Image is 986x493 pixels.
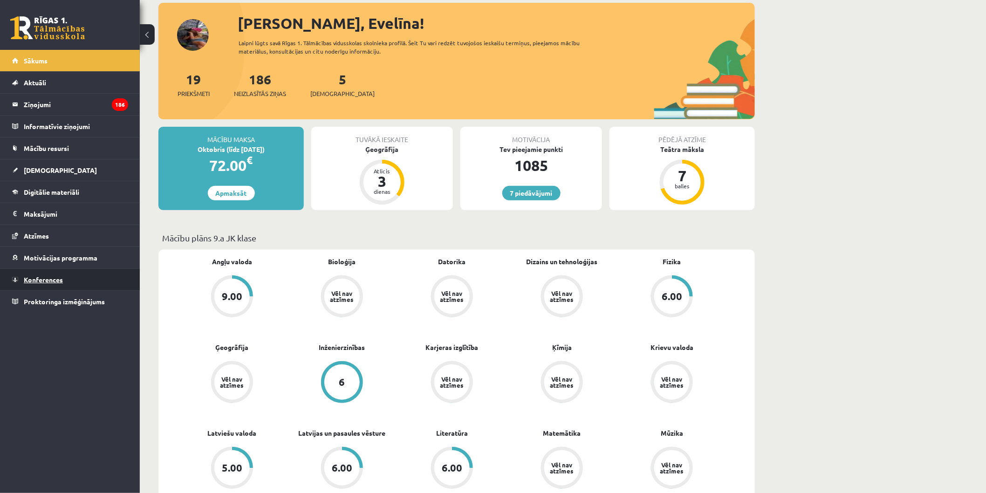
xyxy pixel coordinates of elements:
[158,154,304,177] div: 72.00
[543,428,581,438] a: Matemātika
[24,253,97,262] span: Motivācijas programma
[617,275,727,319] a: 6.00
[549,290,575,302] div: Vēl nav atzīmes
[527,257,598,267] a: Dizains un tehnoloģijas
[287,447,397,491] a: 6.00
[12,72,128,93] a: Aktuāli
[368,189,396,194] div: dienas
[219,376,245,388] div: Vēl nav atzīmes
[12,291,128,312] a: Proktoringa izmēģinājums
[12,159,128,181] a: [DEMOGRAPHIC_DATA]
[24,56,48,65] span: Sākums
[368,168,396,174] div: Atlicis
[177,361,287,405] a: Vēl nav atzīmes
[662,291,682,301] div: 6.00
[368,174,396,189] div: 3
[332,463,352,473] div: 6.00
[426,342,479,352] a: Karjeras izglītība
[609,144,755,206] a: Teātra māksla 7 balles
[311,127,453,144] div: Tuvākā ieskaite
[24,232,49,240] span: Atzīmes
[397,275,507,319] a: Vēl nav atzīmes
[507,361,617,405] a: Vēl nav atzīmes
[158,127,304,144] div: Mācību maksa
[24,275,63,284] span: Konferences
[162,232,751,244] p: Mācību plāns 9.a JK klase
[609,127,755,144] div: Pēdējā atzīme
[460,154,602,177] div: 1085
[216,342,249,352] a: Ģeogrāfija
[12,203,128,225] a: Maksājumi
[177,447,287,491] a: 5.00
[24,78,46,87] span: Aktuāli
[329,257,356,267] a: Bioloģija
[239,39,596,55] div: Laipni lūgts savā Rīgas 1. Tālmācības vidusskolas skolnieka profilā. Šeit Tu vari redzēt tuvojošo...
[287,275,397,319] a: Vēl nav atzīmes
[24,166,97,174] span: [DEMOGRAPHIC_DATA]
[12,181,128,203] a: Digitālie materiāli
[234,71,286,98] a: 186Neizlasītās ziņas
[311,144,453,154] div: Ģeogrāfija
[397,361,507,405] a: Vēl nav atzīmes
[310,89,375,98] span: [DEMOGRAPHIC_DATA]
[668,168,696,183] div: 7
[617,361,727,405] a: Vēl nav atzīmes
[549,376,575,388] div: Vēl nav atzīmes
[339,377,345,387] div: 6
[549,462,575,474] div: Vēl nav atzīmes
[178,71,210,98] a: 19Priekšmeti
[438,257,466,267] a: Datorika
[299,428,386,438] a: Latvijas un pasaules vēsture
[112,98,128,111] i: 186
[12,225,128,246] a: Atzīmes
[12,50,128,71] a: Sākums
[659,376,685,388] div: Vēl nav atzīmes
[287,361,397,405] a: 6
[460,127,602,144] div: Motivācija
[439,290,465,302] div: Vēl nav atzīmes
[436,428,468,438] a: Literatūra
[247,153,253,167] span: €
[439,376,465,388] div: Vēl nav atzīmes
[502,186,561,200] a: 7 piedāvājumi
[668,183,696,189] div: balles
[234,89,286,98] span: Neizlasītās ziņas
[663,257,681,267] a: Fizika
[659,462,685,474] div: Vēl nav atzīmes
[24,116,128,137] legend: Informatīvie ziņojumi
[12,116,128,137] a: Informatīvie ziņojumi
[12,247,128,268] a: Motivācijas programma
[661,428,683,438] a: Mūzika
[158,144,304,154] div: Oktobris (līdz [DATE])
[397,447,507,491] a: 6.00
[24,203,128,225] legend: Maksājumi
[507,275,617,319] a: Vēl nav atzīmes
[12,269,128,290] a: Konferences
[310,71,375,98] a: 5[DEMOGRAPHIC_DATA]
[12,137,128,159] a: Mācību resursi
[617,447,727,491] a: Vēl nav atzīmes
[650,342,693,352] a: Krievu valoda
[208,428,257,438] a: Latviešu valoda
[552,342,572,352] a: Ķīmija
[24,144,69,152] span: Mācību resursi
[208,186,255,200] a: Apmaksāt
[311,144,453,206] a: Ģeogrāfija Atlicis 3 dienas
[329,290,355,302] div: Vēl nav atzīmes
[212,257,252,267] a: Angļu valoda
[222,291,242,301] div: 9.00
[24,188,79,196] span: Digitālie materiāli
[24,297,105,306] span: Proktoringa izmēģinājums
[238,12,755,34] div: [PERSON_NAME], Evelīna!
[442,463,462,473] div: 6.00
[460,144,602,154] div: Tev pieejamie punkti
[177,275,287,319] a: 9.00
[12,94,128,115] a: Ziņojumi186
[319,342,365,352] a: Inženierzinības
[609,144,755,154] div: Teātra māksla
[507,447,617,491] a: Vēl nav atzīmes
[24,94,128,115] legend: Ziņojumi
[10,16,85,40] a: Rīgas 1. Tālmācības vidusskola
[222,463,242,473] div: 5.00
[178,89,210,98] span: Priekšmeti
